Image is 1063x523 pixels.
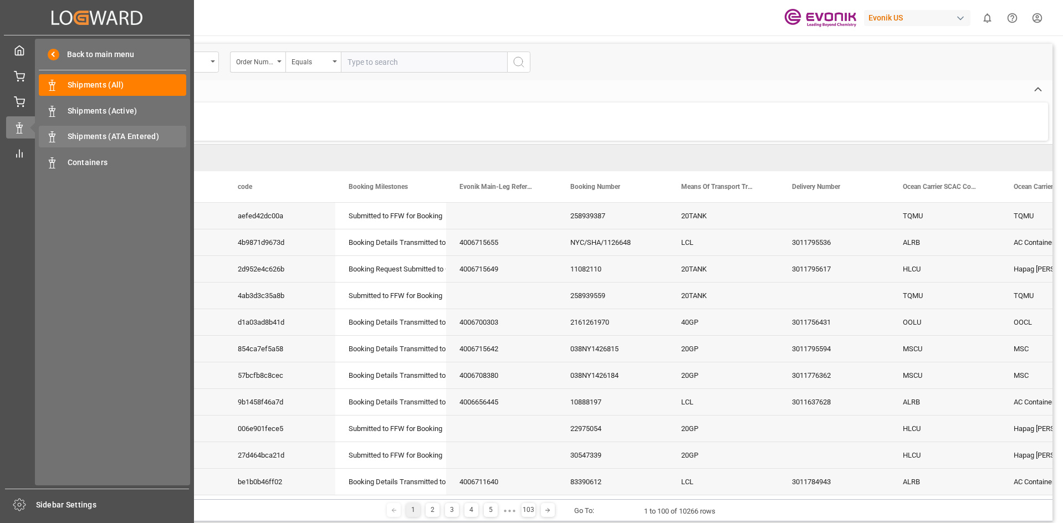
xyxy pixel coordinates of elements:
[557,442,668,468] div: 30547339
[224,389,335,415] div: 9b1458f46a7d
[779,229,890,255] div: 3011795536
[446,362,557,388] div: 4006708380
[557,389,668,415] div: 10888197
[36,499,190,511] span: Sidebar Settings
[890,229,1000,255] div: ALRB
[668,336,779,362] div: 20GP
[39,151,186,173] a: Containers
[890,362,1000,388] div: MSCU
[446,469,557,495] div: 4006711640
[68,105,187,117] span: Shipments (Active)
[285,52,341,73] button: open menu
[349,416,433,442] div: Submitted to FFW for Booking
[557,336,668,362] div: 038NY1426815
[349,183,408,191] span: Booking Milestones
[292,54,329,67] div: Equals
[349,336,433,362] div: Booking Details Transmitted to SAP
[349,469,433,495] div: Booking Details Transmitted to SAP
[349,310,433,335] div: Booking Details Transmitted to SAP
[668,389,779,415] div: LCL
[484,503,498,517] div: 5
[341,52,507,73] input: Type to search
[890,336,1000,362] div: MSCU
[224,469,335,495] div: be1b0b46ff02
[668,256,779,282] div: 20TANK
[68,157,187,168] span: Containers
[644,506,716,517] div: 1 to 100 of 10266 rows
[224,362,335,388] div: 57bcfb8c8cec
[6,91,188,112] a: Line Item All
[668,469,779,495] div: LCL
[349,389,433,415] div: Booking Details Transmitted to SAP
[681,183,755,191] span: Means Of Transport Translation
[557,283,668,309] div: 258939559
[349,363,433,388] div: Booking Details Transmitted to SAP
[426,503,439,517] div: 2
[570,183,620,191] span: Booking Number
[224,309,335,335] div: d1a03ad8b41d
[779,389,890,415] div: 3011637628
[779,256,890,282] div: 3011795617
[224,256,335,282] div: 2d952e4c626b
[668,229,779,255] div: LCL
[890,389,1000,415] div: ALRB
[557,256,668,282] div: 11082110
[446,256,557,282] div: 4006715649
[864,10,970,26] div: Evonik US
[230,52,285,73] button: open menu
[792,183,840,191] span: Delivery Number
[890,309,1000,335] div: OOLU
[864,7,975,28] button: Evonik US
[890,416,1000,442] div: HLCU
[503,506,515,515] div: ● ● ●
[68,131,187,142] span: Shipments (ATA Entered)
[779,309,890,335] div: 3011756431
[39,100,186,121] a: Shipments (Active)
[446,336,557,362] div: 4006715642
[779,469,890,495] div: 3011784943
[349,203,433,229] div: Submitted to FFW for Booking
[668,203,779,229] div: 20TANK
[224,203,335,229] div: aefed42dc00a
[668,309,779,335] div: 40GP
[224,283,335,309] div: 4ab3d3c35a8b
[349,283,433,309] div: Submitted to FFW for Booking
[890,469,1000,495] div: ALRB
[349,230,433,255] div: Booking Details Transmitted to SAP
[224,416,335,442] div: 006e901fece5
[459,183,534,191] span: Evonik Main-Leg Reference
[522,503,535,517] div: 103
[890,256,1000,282] div: HLCU
[557,203,668,229] div: 258939387
[445,503,459,517] div: 3
[779,336,890,362] div: 3011795594
[557,229,668,255] div: NYC/SHA/1126648
[224,336,335,362] div: 854ca7ef5a58
[446,389,557,415] div: 4006656445
[890,203,1000,229] div: TQMU
[557,416,668,442] div: 22975054
[68,79,187,91] span: Shipments (All)
[784,8,856,28] img: Evonik-brand-mark-Deep-Purple-RGB.jpeg_1700498283.jpeg
[446,309,557,335] div: 4006700303
[6,65,188,86] a: Line Item Parking Lot
[238,183,252,191] span: code
[349,257,433,282] div: Booking Request Submitted to Ocean Carrier
[39,126,186,147] a: Shipments (ATA Entered)
[557,362,668,388] div: 038NY1426184
[574,505,594,516] div: Go To:
[507,52,530,73] button: search button
[39,74,186,96] a: Shipments (All)
[6,142,188,164] a: My Reports
[446,229,557,255] div: 4006715655
[779,362,890,388] div: 3011776362
[406,503,420,517] div: 1
[903,183,977,191] span: Ocean Carrier SCAC Code
[236,54,274,67] div: Order Number
[349,443,433,468] div: Submitted to FFW for Booking
[890,442,1000,468] div: HLCU
[557,309,668,335] div: 2161261970
[1000,6,1025,30] button: Help Center
[557,469,668,495] div: 83390612
[59,49,134,60] span: Back to main menu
